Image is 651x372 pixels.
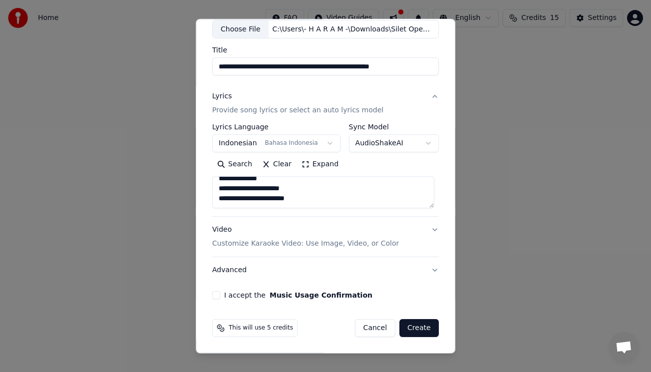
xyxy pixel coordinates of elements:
[355,319,395,337] button: Cancel
[269,24,438,34] div: C:\Users\- H A R A M -\Downloads\Silet Open Up – Tabola Bale (Karaoke Version) - Capleo Music.mp3
[257,156,297,172] button: Clear
[212,217,439,257] button: VideoCustomize Karaoke Video: Use Image, Video, or Color
[212,225,399,249] div: Video
[212,123,340,130] label: Lyrics Language
[212,156,257,172] button: Search
[270,292,372,299] button: I accept the
[297,156,343,172] button: Expand
[224,292,372,299] label: I accept the
[212,123,439,216] div: LyricsProvide song lyrics or select an auto lyrics model
[213,20,269,38] div: Choose File
[212,91,232,101] div: Lyrics
[212,105,383,115] p: Provide song lyrics or select an auto lyrics model
[399,319,439,337] button: Create
[212,239,399,249] p: Customize Karaoke Video: Use Image, Video, or Color
[212,46,439,53] label: Title
[212,257,439,283] button: Advanced
[229,324,293,332] span: This will use 5 credits
[212,83,439,123] button: LyricsProvide song lyrics or select an auto lyrics model
[349,123,439,130] label: Sync Model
